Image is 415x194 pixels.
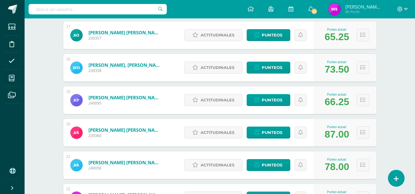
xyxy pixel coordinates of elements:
input: Busca un usuario... [29,4,167,14]
span: Mi Perfil [345,9,382,14]
span: Punteos [262,94,282,106]
a: [PERSON_NAME] [PERSON_NAME] [88,94,162,101]
a: Punteos [247,62,290,74]
a: Actitudinales [184,29,242,41]
a: Actitudinales [184,159,242,171]
a: [PERSON_NAME], [PERSON_NAME] [88,62,162,68]
span: Punteos [262,62,282,73]
span: Actitudinales [201,94,234,106]
span: Punteos [262,159,282,171]
div: Punteo actual: [325,158,349,161]
img: 8dca607efea15f9aec910c42353e9bec.png [70,127,83,139]
a: Actitudinales [184,127,242,139]
div: 73.50 [325,64,349,75]
a: Punteos [247,127,290,139]
span: 32 [311,8,318,15]
div: 65.25 [325,31,349,43]
img: ab30f28164eb0b6ad206bfa59284e1f6.png [328,3,341,15]
a: [PERSON_NAME] [PERSON_NAME] [88,29,162,36]
a: Punteos [247,94,290,106]
div: 66.25 [325,96,349,108]
div: 18 [66,57,70,61]
span: Actitudinales [201,29,234,41]
span: Actitudinales [201,127,234,138]
div: Punteo actual: [325,60,349,64]
div: 22 [66,187,70,191]
img: b2c297fca60925b12410197f161c7000.png [70,159,83,171]
a: [PERSON_NAME] [PERSON_NAME] [88,159,162,165]
div: 78.00 [325,161,349,173]
span: 230357 [88,36,162,41]
span: Punteos [262,29,282,41]
a: Punteos [247,159,290,171]
div: 20 [66,122,70,126]
a: Actitudinales [184,94,242,106]
div: 19 [66,89,70,94]
span: Actitudinales [201,159,234,171]
img: 17f55e54cd967a82896679fbdd025cde.png [70,29,83,41]
span: 240056 [88,165,162,171]
span: 230360 [88,133,162,138]
img: 8c7cd7394213e9c97a85a0b9cf714ca3.png [70,94,83,106]
span: 230358 [88,68,162,73]
div: Punteo actual: [325,125,349,129]
div: 87.00 [325,129,349,140]
div: Punteo actual: [325,190,349,194]
a: [PERSON_NAME] [PERSON_NAME] [88,127,162,133]
div: Punteo actual: [325,93,349,96]
span: 240095 [88,101,162,106]
div: Punteo actual: [325,28,349,31]
a: Actitudinales [184,62,242,74]
span: [PERSON_NAME] de [PERSON_NAME] [345,4,382,10]
span: Punteos [262,127,282,138]
span: Actitudinales [201,62,234,73]
img: 1967335507a1be4d96e259ca2e58fce4.png [70,62,83,74]
div: 21 [66,154,70,159]
div: 17 [66,25,70,29]
a: Punteos [247,29,290,41]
